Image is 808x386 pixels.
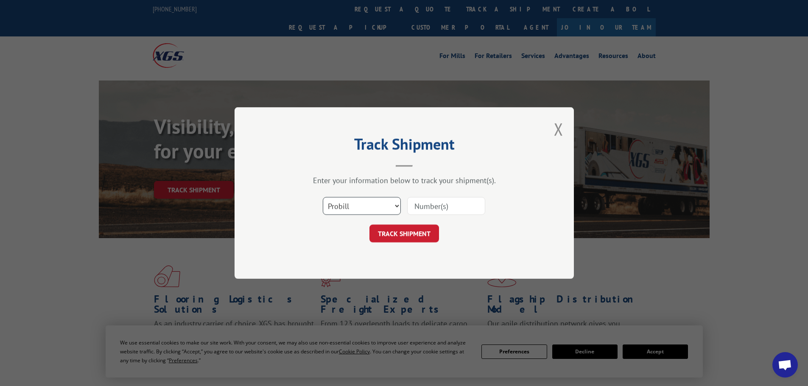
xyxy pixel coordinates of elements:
[277,138,531,154] h2: Track Shipment
[277,175,531,185] div: Enter your information below to track your shipment(s).
[407,197,485,215] input: Number(s)
[554,118,563,140] button: Close modal
[369,225,439,242] button: TRACK SHIPMENT
[772,352,798,378] div: Open chat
